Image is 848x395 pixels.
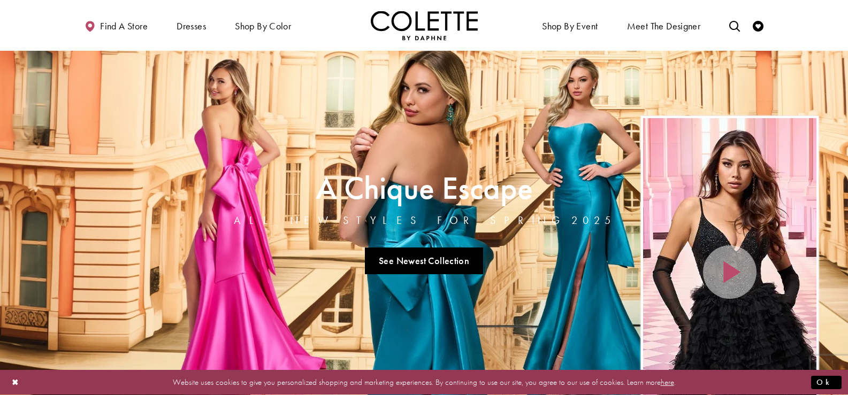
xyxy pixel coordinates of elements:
button: Close Dialog [6,373,25,392]
span: Dresses [177,21,206,32]
span: Shop by color [232,11,294,40]
a: Meet the designer [624,11,704,40]
button: Submit Dialog [811,376,842,389]
a: here [661,377,674,388]
a: Find a store [82,11,150,40]
span: Shop By Event [539,11,600,40]
span: Shop by color [235,21,291,32]
p: Website uses cookies to give you personalized shopping and marketing experiences. By continuing t... [77,375,771,390]
span: Meet the designer [627,21,701,32]
span: Find a store [100,21,148,32]
ul: Slider Links [231,243,618,278]
a: Visit Home Page [371,11,478,40]
a: Check Wishlist [750,11,766,40]
span: Dresses [174,11,209,40]
a: Toggle search [727,11,743,40]
img: Colette by Daphne [371,11,478,40]
a: See Newest Collection A Chique Escape All New Styles For Spring 2025 [365,247,484,274]
span: Shop By Event [542,21,598,32]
